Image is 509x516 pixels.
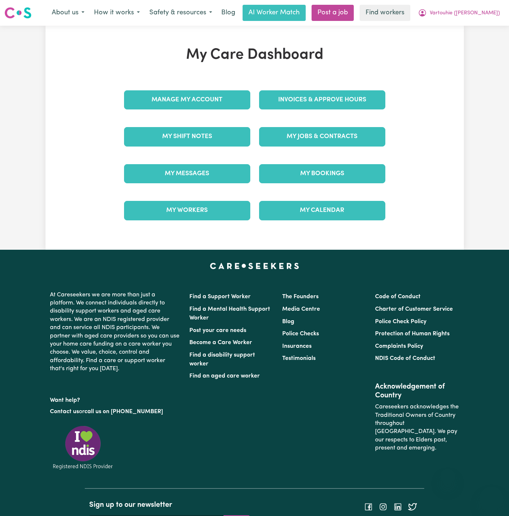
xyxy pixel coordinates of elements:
[375,331,450,337] a: Protection of Human Rights
[375,400,459,455] p: Careseekers acknowledges the Traditional Owners of Country throughout [GEOGRAPHIC_DATA]. We pay o...
[375,294,421,300] a: Code of Conduct
[282,306,320,312] a: Media Centre
[259,127,385,146] a: My Jobs & Contracts
[210,263,299,269] a: Careseekers home page
[124,127,250,146] a: My Shift Notes
[312,5,354,21] a: Post a job
[189,328,246,333] a: Post your care needs
[375,356,435,361] a: NDIS Code of Conduct
[4,6,32,19] img: Careseekers logo
[413,5,505,21] button: My Account
[259,90,385,109] a: Invoices & Approve Hours
[50,288,181,376] p: At Careseekers we are more than just a platform. We connect individuals directly to disability su...
[282,331,319,337] a: Police Checks
[375,306,453,312] a: Charter of Customer Service
[50,405,181,419] p: or
[282,356,316,361] a: Testimonials
[282,343,312,349] a: Insurances
[217,5,240,21] a: Blog
[124,164,250,183] a: My Messages
[189,373,260,379] a: Find an aged care worker
[375,343,423,349] a: Complaints Policy
[375,382,459,400] h2: Acknowledgement of Country
[50,409,79,415] a: Contact us
[189,306,270,321] a: Find a Mental Health Support Worker
[89,501,250,509] h2: Sign up to our newsletter
[379,504,388,510] a: Follow Careseekers on Instagram
[189,294,251,300] a: Find a Support Worker
[408,504,417,510] a: Follow Careseekers on Twitter
[84,409,163,415] a: call us on [PHONE_NUMBER]
[243,5,306,21] a: AI Worker Match
[259,201,385,220] a: My Calendar
[189,340,252,346] a: Become a Care Worker
[120,46,390,64] h1: My Care Dashboard
[430,9,500,17] span: Vartouhie ([PERSON_NAME])
[47,5,89,21] button: About us
[393,504,402,510] a: Follow Careseekers on LinkedIn
[50,425,116,470] img: Registered NDIS provider
[50,393,181,404] p: Want help?
[145,5,217,21] button: Safety & resources
[282,294,319,300] a: The Founders
[440,469,455,484] iframe: Close message
[259,164,385,183] a: My Bookings
[364,504,373,510] a: Follow Careseekers on Facebook
[375,319,426,325] a: Police Check Policy
[360,5,410,21] a: Find workers
[480,487,503,510] iframe: Button to launch messaging window
[89,5,145,21] button: How it works
[124,90,250,109] a: Manage My Account
[4,4,32,21] a: Careseekers logo
[124,201,250,220] a: My Workers
[282,319,294,325] a: Blog
[189,352,255,367] a: Find a disability support worker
